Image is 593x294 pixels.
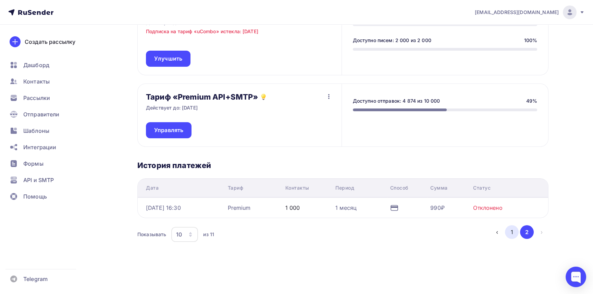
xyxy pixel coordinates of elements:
[430,184,448,191] div: Сумма
[475,9,559,16] span: [EMAIL_ADDRESS][DOMAIN_NAME]
[5,107,87,121] a: Отправители
[228,204,251,212] div: Premium
[146,28,258,35] p: Подписка на тариф «uCombo» истекла: [DATE]
[171,227,198,242] button: 10
[5,58,87,72] a: Дашборд
[520,225,534,239] button: Go to page 2
[23,77,50,86] span: Контакты
[176,230,182,239] div: 10
[146,204,181,212] div: [DATE] 16:30
[473,204,502,212] div: Отклонено
[23,176,54,184] span: API и SMTP
[5,157,87,170] a: Формы
[25,38,75,46] div: Создать рассылку
[146,92,258,102] h3: Тариф «Premium API+SMTP»
[5,124,87,138] a: Шаблоны
[203,231,214,238] div: из 11
[23,275,48,283] span: Telegram
[154,126,183,134] span: Управлять
[353,98,440,104] div: Доступно отправок: 4 874 из 10 000
[285,184,309,191] div: Контакты
[23,127,49,135] span: Шаблоны
[23,61,49,69] span: Дашборд
[475,5,585,19] a: [EMAIL_ADDRESS][DOMAIN_NAME]
[335,184,354,191] div: Период
[146,184,159,191] div: Дата
[353,37,431,44] div: Доступно писем: 2 000 из 2 000
[137,231,166,238] div: Показывать
[23,94,50,102] span: Рассылки
[146,104,198,111] p: Действует до: [DATE]
[23,143,56,151] span: Интеграции
[490,225,549,239] ul: Pagination
[228,184,244,191] div: Тариф
[23,192,47,201] span: Помощь
[146,51,190,67] a: Улучшить
[23,110,60,118] span: Отправители
[137,161,548,170] h3: История платежей
[5,75,87,88] a: Контакты
[526,98,537,104] div: 49%
[154,55,182,63] span: Улучшить
[23,159,44,168] span: Формы
[285,204,300,212] div: 1 000
[335,204,357,212] div: 1 месяц
[524,37,537,44] div: 100%
[430,204,445,212] div: 990₽
[473,184,491,191] div: Статус
[5,91,87,105] a: Рассылки
[390,184,408,191] div: Способ
[490,225,504,239] button: Go to previous page
[505,225,519,239] button: Go to page 1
